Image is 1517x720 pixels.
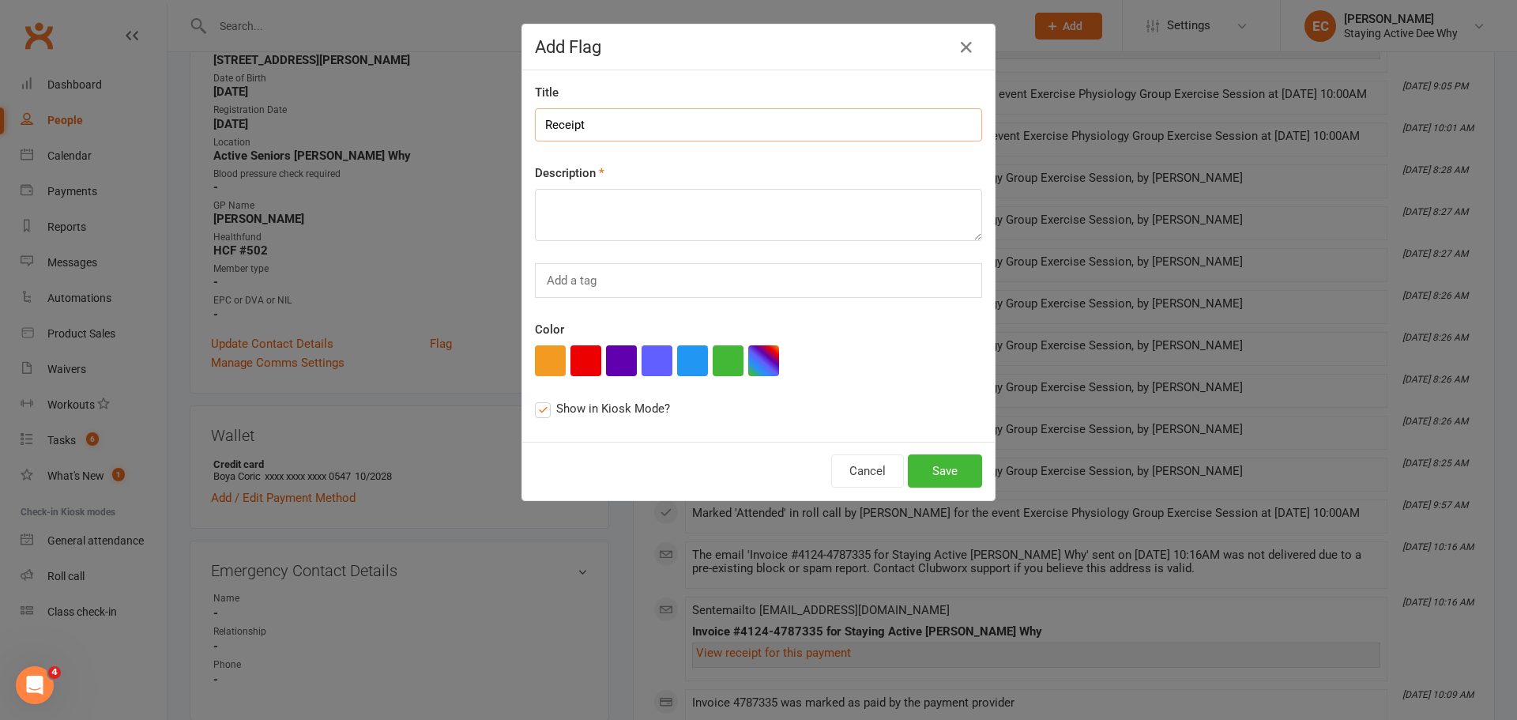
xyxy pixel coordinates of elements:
[908,454,982,488] button: Save
[831,454,904,488] button: Cancel
[535,320,564,339] label: Color
[954,35,979,60] button: Close
[556,399,670,416] span: Show in Kiosk Mode?
[535,83,559,102] label: Title
[535,37,982,57] h4: Add Flag
[48,666,61,679] span: 4
[16,666,54,704] iframe: Intercom live chat
[545,270,601,291] input: Add a tag
[535,164,604,183] label: Description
